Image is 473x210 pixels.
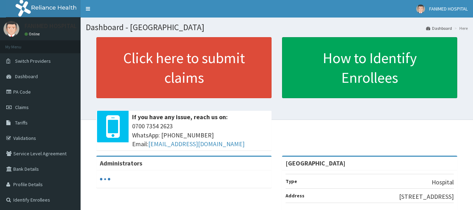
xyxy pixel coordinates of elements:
a: Online [25,32,41,36]
p: [STREET_ADDRESS] [399,192,454,201]
a: How to Identify Enrollees [282,37,457,98]
a: Dashboard [426,25,452,31]
img: User Image [4,21,19,37]
b: If you have any issue, reach us on: [132,113,228,121]
span: Dashboard [15,73,38,80]
p: FANIMED HOSPITAL [25,23,77,29]
span: Switch Providers [15,58,51,64]
span: FANIMED HOSPITAL [429,6,468,12]
b: Type [286,178,297,184]
li: Here [453,25,468,31]
span: 0700 7354 2623 WhatsApp: [PHONE_NUMBER] Email: [132,122,268,149]
p: Hospital [432,178,454,187]
a: [EMAIL_ADDRESS][DOMAIN_NAME] [148,140,245,148]
h1: Dashboard - [GEOGRAPHIC_DATA] [86,23,468,32]
span: Tariffs [15,120,28,126]
img: User Image [416,5,425,13]
span: Claims [15,104,29,110]
a: Click here to submit claims [96,37,272,98]
b: Address [286,192,304,199]
strong: [GEOGRAPHIC_DATA] [286,159,345,167]
svg: audio-loading [100,174,110,184]
b: Administrators [100,159,142,167]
